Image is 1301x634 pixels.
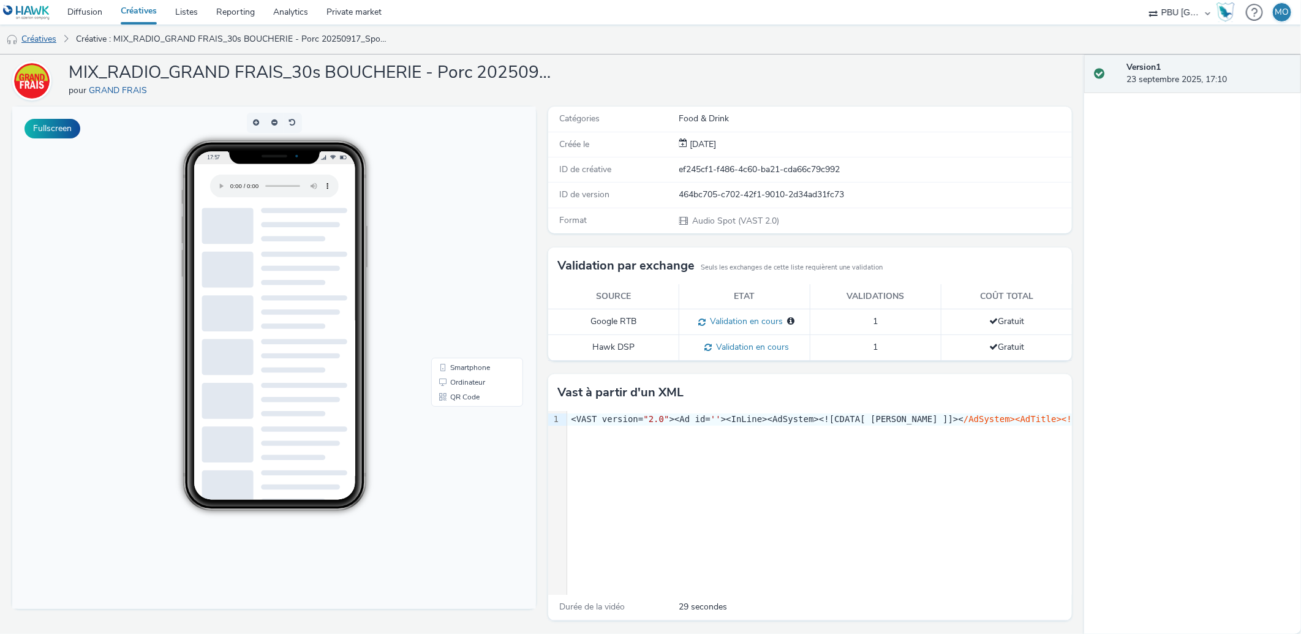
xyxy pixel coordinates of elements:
[1127,61,1291,86] div: 23 septembre 2025, 17:10
[548,309,679,335] td: Google RTB
[692,215,780,227] span: Audio Spot (VAST 2.0)
[548,284,679,309] th: Source
[559,164,611,175] span: ID de créative
[873,341,878,353] span: 1
[438,257,478,265] span: Smartphone
[873,315,878,327] span: 1
[989,315,1024,327] span: Gratuit
[679,113,1071,125] div: Food & Drink
[559,138,589,150] span: Créée le
[70,25,395,54] a: Créative : MIX_RADIO_GRAND FRAIS_30s BOUCHERIE - Porc 20250917_Spotify
[69,85,89,96] span: pour
[3,5,50,20] img: undefined Logo
[548,413,560,426] div: 1
[1216,2,1235,22] img: Hawk Academy
[14,63,50,99] img: GRAND FRAIS
[688,138,717,150] span: [DATE]
[941,284,1072,309] th: Coût total
[548,335,679,361] td: Hawk DSP
[557,383,684,402] h3: Vast à partir d'un XML
[706,315,783,327] span: Validation en cours
[679,189,1071,201] div: 464bc705-c702-42f1-9010-2d34ad31fc73
[711,414,721,424] span: ''
[810,284,941,309] th: Validations
[559,601,625,613] span: Durée de la vidéo
[12,75,56,86] a: GRAND FRAIS
[712,341,789,353] span: Validation en cours
[421,283,508,298] li: QR Code
[1127,61,1161,73] strong: Version 1
[559,189,609,200] span: ID de version
[438,272,473,279] span: Ordinateur
[25,119,80,138] button: Fullscreen
[69,61,559,85] h1: MIX_RADIO_GRAND FRAIS_30s BOUCHERIE - Porc 20250917_Spotify
[679,284,810,309] th: Etat
[6,34,18,46] img: audio
[701,263,883,273] small: Seuls les exchanges de cette liste requièrent une validation
[688,138,717,151] div: Création 23 septembre 2025, 17:10
[438,287,467,294] span: QR Code
[643,414,669,424] span: "2.0"
[421,254,508,268] li: Smartphone
[989,341,1024,353] span: Gratuit
[679,601,728,613] span: 29 secondes
[89,85,152,96] a: GRAND FRAIS
[1216,2,1240,22] a: Hawk Academy
[963,414,1191,424] span: /AdSystem><AdTitle><![CDATA[ Test_Hawk ]]></
[557,257,695,275] h3: Validation par exchange
[559,113,600,124] span: Catégories
[559,214,587,226] span: Format
[194,47,208,54] span: 17:57
[421,268,508,283] li: Ordinateur
[679,164,1071,176] div: ef245cf1-f486-4c60-ba21-cda66c79c992
[1275,3,1289,21] div: MO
